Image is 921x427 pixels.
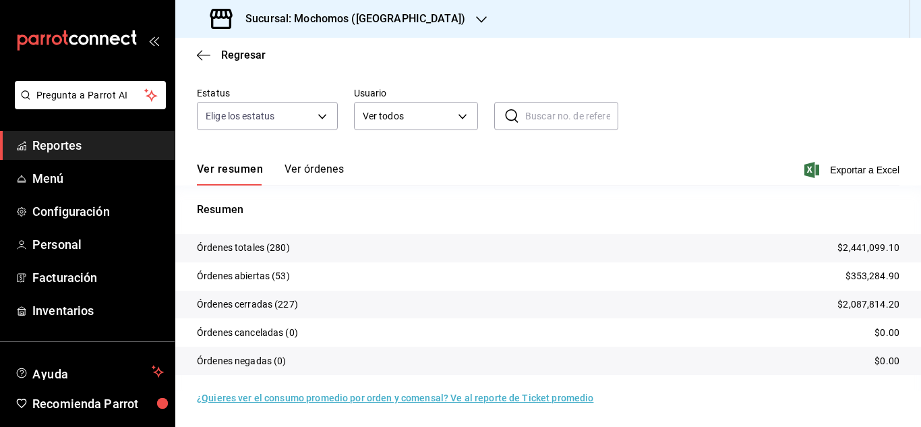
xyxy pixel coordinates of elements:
div: navigation tabs [197,163,344,186]
button: Ver resumen [197,163,263,186]
button: Pregunta a Parrot AI [15,81,166,109]
span: Regresar [221,49,266,61]
label: Usuario [354,88,478,98]
p: Órdenes cerradas (227) [197,297,298,312]
p: Órdenes canceladas (0) [197,326,298,340]
button: open_drawer_menu [148,35,159,46]
span: Menú [32,169,164,188]
p: Órdenes negadas (0) [197,354,287,368]
p: Resumen [197,202,899,218]
span: Recomienda Parrot [32,395,164,413]
span: Reportes [32,136,164,154]
span: Pregunta a Parrot AI [36,88,145,103]
button: Ver órdenes [285,163,344,186]
a: Pregunta a Parrot AI [9,98,166,112]
span: Ayuda [32,364,146,380]
span: Facturación [32,268,164,287]
span: Inventarios [32,302,164,320]
button: Exportar a Excel [807,162,899,178]
label: Estatus [197,88,338,98]
p: $2,087,814.20 [837,297,899,312]
span: Ver todos [363,109,453,123]
button: Regresar [197,49,266,61]
span: Personal [32,235,164,254]
p: Órdenes abiertas (53) [197,269,290,283]
h3: Sucursal: Mochomos ([GEOGRAPHIC_DATA]) [235,11,465,27]
p: $353,284.90 [845,269,899,283]
p: $0.00 [874,354,899,368]
p: $2,441,099.10 [837,241,899,255]
span: Configuración [32,202,164,221]
a: ¿Quieres ver el consumo promedio por orden y comensal? Ve al reporte de Ticket promedio [197,393,593,403]
input: Buscar no. de referencia [525,103,618,130]
p: Órdenes totales (280) [197,241,290,255]
p: $0.00 [874,326,899,340]
span: Elige los estatus [206,109,274,123]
